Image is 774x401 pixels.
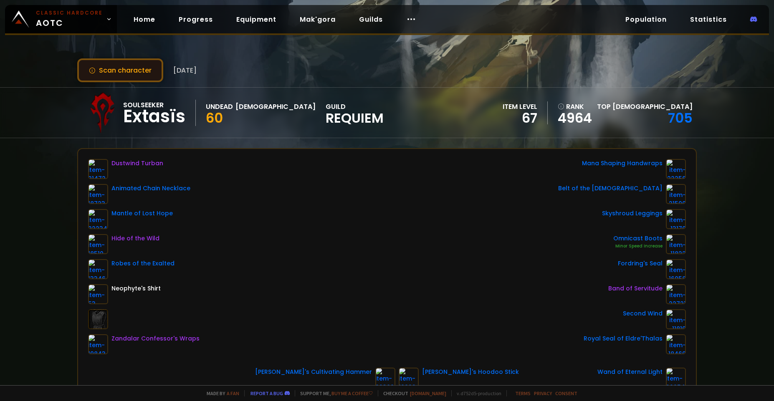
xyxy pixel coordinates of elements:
div: Soulseeker [123,100,185,110]
img: item-13170 [666,209,686,229]
div: Belt of the [DEMOGRAPHIC_DATA] [558,184,663,193]
a: Statistics [683,11,734,28]
a: Buy me a coffee [331,390,373,396]
span: AOTC [36,9,103,29]
div: [PERSON_NAME]'s Cultivating Hammer [255,368,372,376]
a: Guilds [352,11,390,28]
div: Minor Speed Increase [613,243,663,250]
div: Royal Seal of Eldre'Thalas [584,334,663,343]
a: Equipment [230,11,283,28]
span: Made by [202,390,239,396]
img: item-22380 [375,368,395,388]
img: item-19843 [88,334,108,354]
img: item-13346 [88,259,108,279]
img: item-18510 [88,234,108,254]
div: Mana Shaping Handwraps [582,159,663,168]
img: item-21472 [88,159,108,179]
img: item-11819 [666,309,686,329]
div: Neophyte's Shirt [111,284,161,293]
div: Omnicast Boots [613,234,663,243]
div: Robes of the Exalted [111,259,175,268]
div: Extasïs [123,110,185,123]
span: 60 [206,108,223,127]
img: item-16058 [666,259,686,279]
span: [DATE] [173,65,197,76]
a: Privacy [534,390,552,396]
img: item-18723 [88,184,108,204]
small: Classic Hardcore [36,9,103,17]
div: Second Wind [623,309,663,318]
span: Checkout [378,390,446,396]
a: [DOMAIN_NAME] [410,390,446,396]
div: Fordring's Seal [618,259,663,268]
a: Progress [172,11,220,28]
img: item-53 [88,284,108,304]
a: Classic HardcoreAOTC [5,5,117,33]
a: Report a bug [250,390,283,396]
a: 4964 [558,112,592,124]
span: [DEMOGRAPHIC_DATA] [612,102,693,111]
div: Wand of Eternal Light [597,368,663,376]
a: a fan [227,390,239,396]
div: Mantle of Lost Hope [111,209,173,218]
div: Animated Chain Necklace [111,184,190,193]
a: Consent [555,390,577,396]
span: Support me, [295,390,373,396]
div: Band of Servitude [608,284,663,293]
a: Mak'gora [293,11,342,28]
img: item-18469 [666,334,686,354]
a: Home [127,11,162,28]
div: Zandalar Confessor's Wraps [111,334,200,343]
a: Population [619,11,673,28]
span: v. d752d5 - production [451,390,501,396]
div: Hide of the Wild [111,234,159,243]
img: item-22234 [88,209,108,229]
div: [PERSON_NAME]'s Hoodoo Stick [422,368,519,376]
div: Dustwind Turban [111,159,163,168]
button: Scan character [77,58,163,82]
div: Top [597,101,693,112]
a: Terms [515,390,531,396]
div: Undead [206,101,233,112]
div: [DEMOGRAPHIC_DATA] [235,101,316,112]
div: guild [326,101,384,124]
a: 705 [668,108,693,127]
div: rank [558,101,592,112]
div: item level [503,101,537,112]
img: item-21500 [666,184,686,204]
img: item-22254 [666,368,686,388]
img: item-19922 [399,368,419,388]
div: 67 [503,112,537,124]
div: Skyshroud Leggings [602,209,663,218]
img: item-22721 [666,284,686,304]
span: Requiem [326,112,384,124]
img: item-11822 [666,234,686,254]
img: item-22256 [666,159,686,179]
